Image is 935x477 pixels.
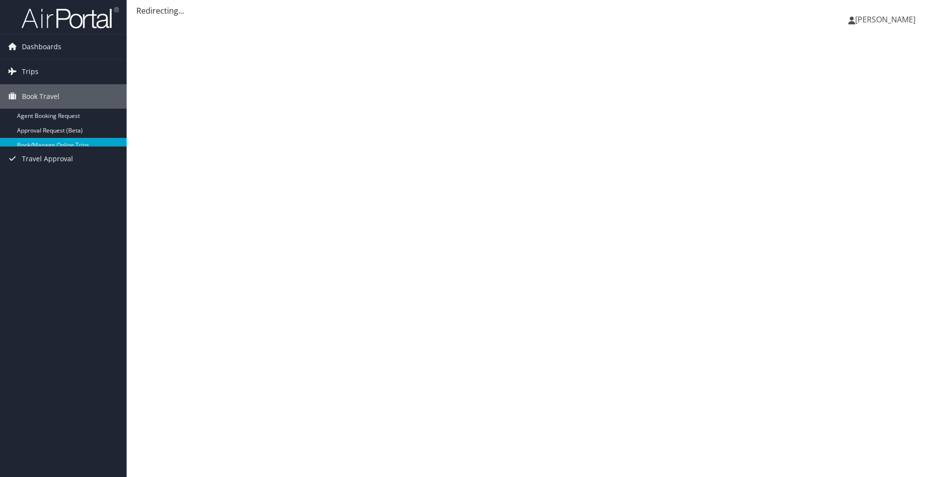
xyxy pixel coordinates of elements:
span: Travel Approval [22,147,73,171]
span: [PERSON_NAME] [855,14,916,25]
span: Dashboards [22,35,61,59]
span: Book Travel [22,84,59,109]
span: Trips [22,59,38,84]
img: airportal-logo.png [21,6,119,29]
a: [PERSON_NAME] [848,5,925,34]
div: Redirecting... [136,5,925,17]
